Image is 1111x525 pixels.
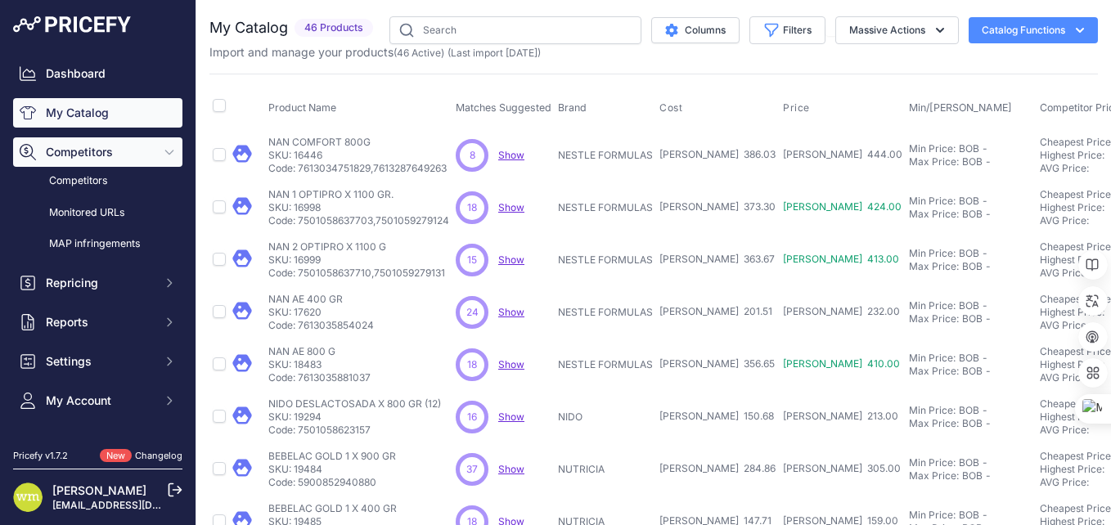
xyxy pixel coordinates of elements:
[268,476,396,489] p: Code: 5900852940880
[46,275,153,291] span: Repricing
[659,305,772,317] span: [PERSON_NAME] 201.51
[46,144,153,160] span: Competitors
[959,352,979,365] div: BOB
[983,365,991,378] div: -
[979,142,987,155] div: -
[268,162,447,175] p: Code: 7613034751829,7613287649263
[268,397,441,411] p: NIDO DESLACTOSADA X 800 GR (12)
[659,101,682,114] span: Cost
[13,59,182,88] a: Dashboard
[959,195,979,208] div: BOB
[498,149,524,161] a: Show
[498,411,524,423] a: Show
[659,410,774,422] span: [PERSON_NAME] 150.68
[983,260,991,273] div: -
[268,358,371,371] p: SKU: 18483
[979,247,987,260] div: -
[135,450,182,461] a: Changelog
[909,404,956,417] div: Min Price:
[962,417,983,430] div: BOB
[983,469,991,482] div: -
[268,136,447,149] p: NAN COMFORT 800G
[46,393,153,409] span: My Account
[659,253,775,265] span: [PERSON_NAME] 363.67
[983,417,991,430] div: -
[979,352,987,365] div: -
[268,345,371,358] p: NAN AE 800 G
[295,19,373,38] span: 46 Products
[959,404,979,417] div: BOB
[983,155,991,168] div: -
[13,167,182,195] a: Competitors
[46,314,153,330] span: Reports
[909,247,956,260] div: Min Price:
[962,312,983,325] div: BOB
[783,148,902,160] span: [PERSON_NAME] 444.00
[749,16,825,44] button: Filters
[659,462,776,474] span: [PERSON_NAME] 284.86
[783,410,898,422] span: [PERSON_NAME] 213.00
[13,449,68,463] div: Pricefy v1.7.2
[268,502,397,515] p: BEBELAC GOLD 1 X 400 GR
[909,312,959,325] div: Max Price:
[13,137,182,167] button: Competitors
[209,16,288,39] h2: My Catalog
[268,267,445,280] p: Code: 7501058637710,7501059279131
[268,371,371,384] p: Code: 7613035881037
[498,358,524,370] span: Show
[268,424,441,437] p: Code: 7501058623157
[909,195,956,208] div: Min Price:
[909,142,956,155] div: Min Price:
[659,200,776,213] span: [PERSON_NAME] 373.30
[783,462,901,474] span: [PERSON_NAME] 305.00
[466,305,479,320] span: 24
[558,358,653,371] p: NESTLE FORMULAS
[983,208,991,221] div: -
[13,98,182,128] a: My Catalog
[52,499,223,511] a: [EMAIL_ADDRESS][DOMAIN_NAME]
[909,260,959,273] div: Max Price:
[558,306,653,319] p: NESTLE FORMULAS
[909,417,959,430] div: Max Price:
[909,101,1012,114] span: Min/[PERSON_NAME]
[959,456,979,469] div: BOB
[13,268,182,298] button: Repricing
[389,16,641,44] input: Search
[268,293,374,306] p: NAN AE 400 GR
[962,469,983,482] div: BOB
[466,462,478,477] span: 37
[498,463,524,475] a: Show
[558,254,653,267] p: NESTLE FORMULAS
[659,148,776,160] span: [PERSON_NAME] 386.03
[268,254,445,267] p: SKU: 16999
[467,410,477,424] span: 16
[467,253,477,267] span: 15
[268,101,336,114] span: Product Name
[268,411,441,424] p: SKU: 19294
[268,149,447,162] p: SKU: 16446
[979,195,987,208] div: -
[13,230,182,258] a: MAP infringements
[268,214,449,227] p: Code: 7501058637703,7501059279124
[959,509,979,522] div: BOB
[659,101,686,114] button: Cost
[909,456,956,469] div: Min Price:
[979,404,987,417] div: -
[52,483,146,497] a: [PERSON_NAME]
[959,142,979,155] div: BOB
[558,201,653,214] p: NESTLE FORMULAS
[979,456,987,469] div: -
[13,199,182,227] a: Monitored URLs
[394,47,444,59] span: ( )
[470,148,475,163] span: 8
[13,386,182,415] button: My Account
[268,450,396,463] p: BEBELAC GOLD 1 X 900 GR
[909,365,959,378] div: Max Price:
[783,101,810,114] span: Price
[558,411,653,424] p: NIDO
[909,352,956,365] div: Min Price:
[659,357,775,370] span: [PERSON_NAME] 356.65
[558,149,653,162] p: NESTLE FORMULAS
